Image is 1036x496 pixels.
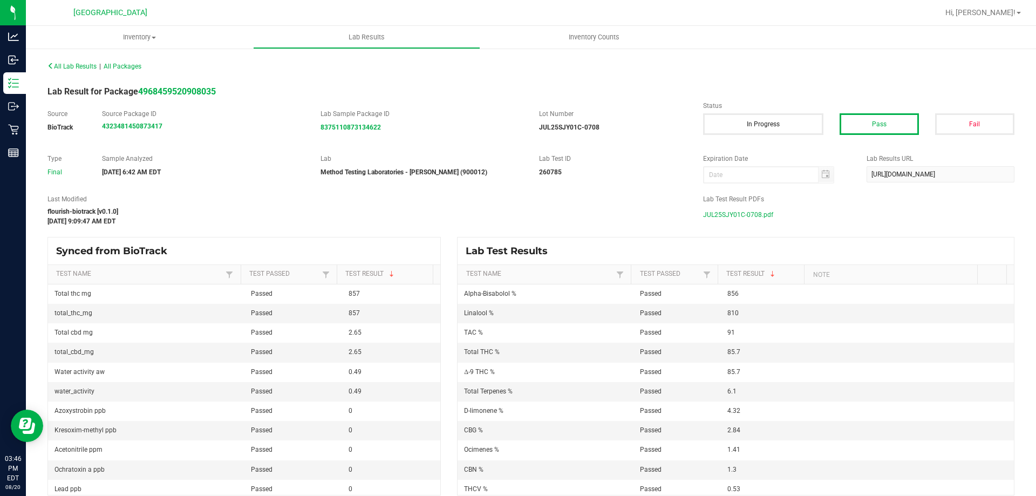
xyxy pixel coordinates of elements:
strong: [DATE] 6:42 AM EDT [102,168,161,176]
span: Lab Result for Package [47,86,216,97]
span: Passed [640,290,662,297]
a: Filter [614,268,626,281]
label: Type [47,154,86,164]
a: Filter [700,268,713,281]
label: Last Modified [47,194,687,204]
span: Sortable [387,270,396,278]
span: D-limonene % [464,407,503,415]
strong: JUL25SJY01C-0708 [539,124,599,131]
span: water_activity [54,388,94,395]
span: 2.65 [349,348,362,356]
span: 0.49 [349,388,362,395]
span: Total cbd mg [54,329,93,336]
span: Passed [640,407,662,415]
span: Passed [640,426,662,434]
span: 0.49 [349,368,362,376]
a: Test ResultSortable [345,270,429,278]
th: Note [804,265,977,284]
strong: flourish-biotrack [v0.1.0] [47,208,118,215]
a: Test PassedSortable [640,270,700,278]
span: Passed [251,446,272,453]
span: 857 [349,290,360,297]
span: 85.7 [727,368,740,376]
span: Passed [251,329,272,336]
inline-svg: Reports [8,147,19,158]
span: 810 [727,309,739,317]
span: Passed [251,466,272,473]
span: Sortable [768,270,777,278]
label: Source [47,109,86,119]
span: Passed [640,466,662,473]
span: Total thc mg [54,290,91,297]
label: Expiration Date [703,154,851,164]
span: CBG % [464,426,483,434]
a: Test NameSortable [466,270,614,278]
span: Passed [251,426,272,434]
strong: BioTrack [47,124,73,131]
span: Linalool % [464,309,494,317]
label: Lab Test Result PDFs [703,194,1014,204]
span: JUL25SJY01C-0708.pdf [703,207,773,223]
span: Passed [640,485,662,493]
span: total_thc_mg [54,309,92,317]
a: 4323481450873417 [102,123,162,130]
span: Total Terpenes % [464,388,513,395]
span: All Lab Results [47,63,97,70]
span: TAC % [464,329,483,336]
span: Water activity aw [54,368,105,376]
span: total_cbd_mg [54,348,94,356]
span: Δ-9 THC % [464,368,495,376]
span: Passed [640,446,662,453]
span: Passed [251,388,272,395]
span: 0 [349,485,352,493]
span: 1.3 [727,466,737,473]
a: Test ResultSortable [726,270,800,278]
a: 8375110873134622 [321,124,381,131]
span: 0 [349,466,352,473]
span: Inventory Counts [554,32,634,42]
span: Alpha-Bisabolol % [464,290,516,297]
p: 03:46 PM EDT [5,454,21,483]
a: Inventory [26,26,253,49]
inline-svg: Outbound [8,101,19,112]
span: 0 [349,426,352,434]
span: 0 [349,446,352,453]
span: 857 [349,309,360,317]
inline-svg: Retail [8,124,19,135]
span: Passed [640,388,662,395]
span: 6.1 [727,388,737,395]
span: Passed [251,407,272,415]
span: Kresoxim-methyl ppb [54,426,117,434]
span: [GEOGRAPHIC_DATA] [73,8,147,17]
iframe: Resource center [11,410,43,442]
span: 2.65 [349,329,362,336]
span: Passed [251,485,272,493]
span: Ochratoxin a ppb [54,466,105,473]
label: Lab Test ID [539,154,687,164]
span: Passed [640,368,662,376]
span: Passed [640,309,662,317]
label: Sample Analyzed [102,154,304,164]
a: 4968459520908035 [138,86,216,97]
a: Test NameSortable [56,270,223,278]
span: Synced from BioTrack [56,245,175,257]
a: Filter [223,268,236,281]
strong: 260785 [539,168,562,176]
label: Status [703,101,1014,111]
span: 2.84 [727,426,740,434]
span: | [99,63,101,70]
span: Lab Test Results [466,245,556,257]
a: Test PassedSortable [249,270,319,278]
label: Source Package ID [102,109,304,119]
div: Final [47,167,86,177]
a: Lab Results [253,26,480,49]
button: In Progress [703,113,823,135]
inline-svg: Analytics [8,31,19,42]
button: Fail [935,113,1014,135]
label: Lot Number [539,109,687,119]
span: Passed [640,348,662,356]
strong: [DATE] 9:09:47 AM EDT [47,218,115,225]
p: 08/20 [5,483,21,491]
